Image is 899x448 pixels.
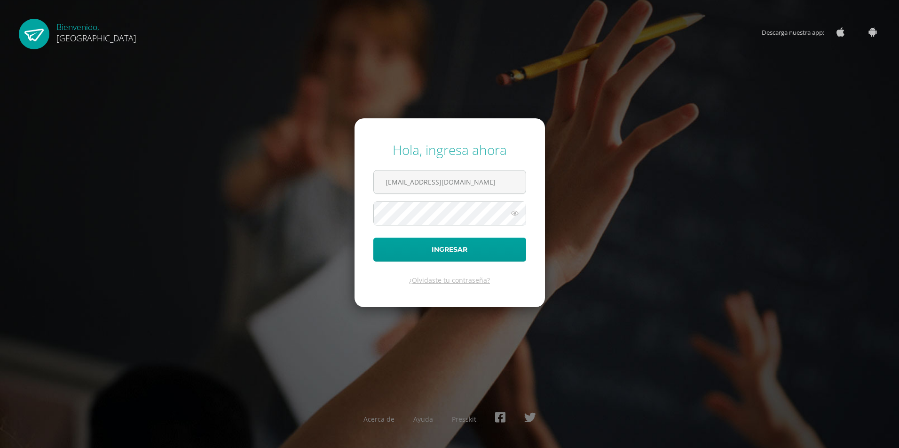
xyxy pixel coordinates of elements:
[762,23,834,41] span: Descarga nuestra app:
[374,170,526,193] input: Correo electrónico o usuario
[56,32,136,44] span: [GEOGRAPHIC_DATA]
[373,141,526,159] div: Hola, ingresa ahora
[413,415,433,424] a: Ayuda
[363,415,394,424] a: Acerca de
[56,19,136,44] div: Bienvenido,
[452,415,476,424] a: Presskit
[409,276,490,285] a: ¿Olvidaste tu contraseña?
[373,238,526,262] button: Ingresar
